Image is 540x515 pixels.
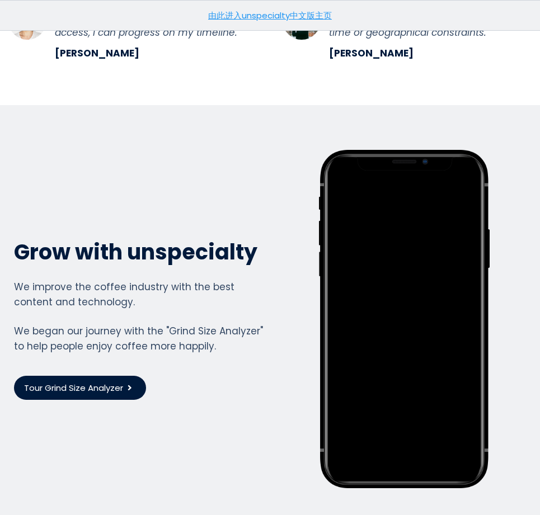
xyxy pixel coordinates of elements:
button: Tour Grind Size Analyzer [14,376,146,400]
div: We improve the coffee industry with the best content and technology. We began our journey with th... [14,280,269,353]
h2: Grow with unspecialty [14,238,269,266]
strong: [PERSON_NAME] [55,46,139,60]
a: 由此进入unspecialty中文版主页 [208,10,332,21]
strong: [PERSON_NAME] [329,46,414,60]
span: Tour Grind Size Analyzer [24,381,123,394]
